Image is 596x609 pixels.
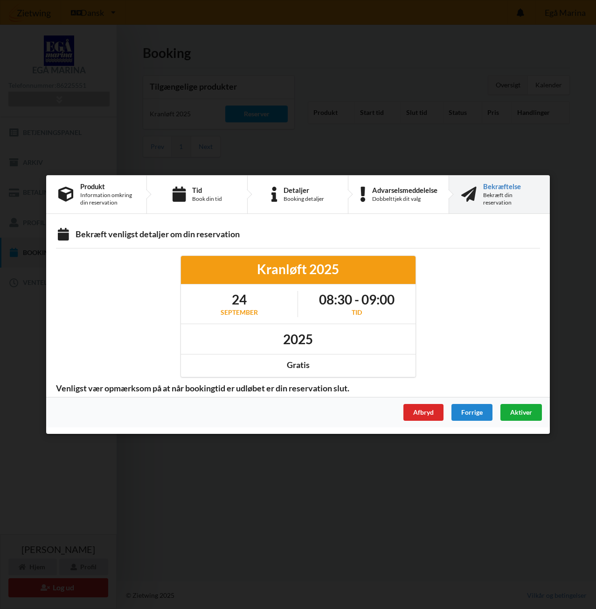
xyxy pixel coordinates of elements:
div: Booking detaljer [284,195,324,203]
div: Produkt [80,183,134,190]
div: Kranløft 2025 [187,261,409,277]
span: Venligst vær opmærksom på at når bookingtid er udløbet er din reservation slut. [49,383,356,394]
div: Tid [319,308,395,317]
div: Forrige [451,404,492,421]
div: Bekræft venligst detaljer om din reservation [56,229,540,241]
div: Information omkring din reservation [80,191,134,206]
h1: 24 [221,291,258,308]
div: Gratis [187,360,409,370]
div: Afbryd [403,404,444,421]
div: Book din tid [192,195,222,203]
span: Aktiver [510,408,532,416]
div: Dobbelttjek dit valg [372,195,437,203]
div: Tid [192,186,222,194]
div: september [221,308,258,317]
h1: 08:30 - 09:00 [319,291,395,308]
div: Bekræftelse [483,183,538,190]
div: Advarselsmeddelelse [372,186,437,194]
div: Detaljer [284,186,324,194]
div: Bekræft din reservation [483,191,538,206]
h1: 2025 [283,331,313,347]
